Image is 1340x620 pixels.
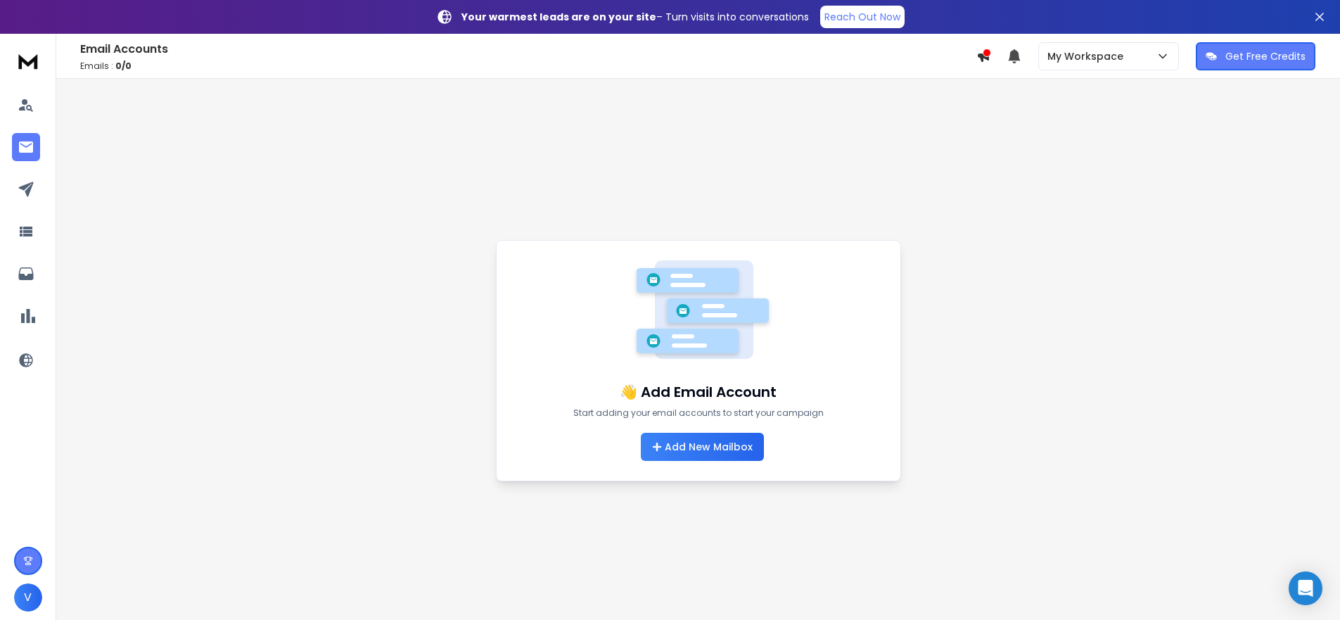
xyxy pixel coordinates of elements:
[620,382,777,402] h1: 👋 Add Email Account
[824,10,900,24] p: Reach Out Now
[641,433,764,461] button: Add New Mailbox
[1289,571,1322,605] div: Open Intercom Messenger
[820,6,905,28] a: Reach Out Now
[115,60,132,72] span: 0 / 0
[14,583,42,612] button: V
[461,10,656,24] strong: Your warmest leads are on your site
[1196,42,1315,70] button: Get Free Credits
[80,61,976,72] p: Emails :
[1047,49,1129,63] p: My Workspace
[573,407,824,419] p: Start adding your email accounts to start your campaign
[461,10,809,24] p: – Turn visits into conversations
[80,41,976,58] h1: Email Accounts
[1225,49,1306,63] p: Get Free Credits
[14,48,42,74] img: logo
